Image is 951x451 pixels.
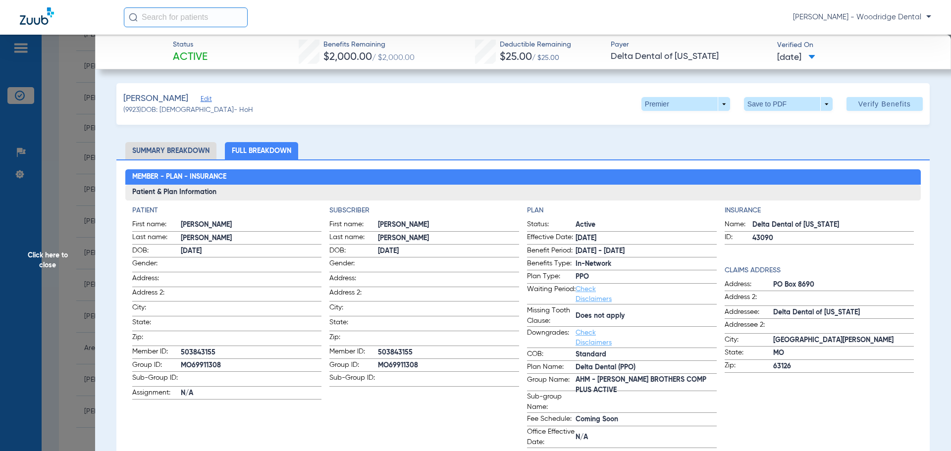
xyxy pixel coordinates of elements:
[527,392,576,412] span: Sub-group Name:
[527,284,576,304] span: Waiting Period:
[532,54,559,61] span: / $25.00
[173,50,208,64] span: Active
[329,258,378,272] span: Gender:
[611,50,769,63] span: Delta Dental of [US_STATE]
[125,169,921,185] h2: Member - Plan - Insurance
[329,302,378,316] span: City:
[725,232,752,244] span: ID:
[329,373,378,386] span: Sub-Group ID:
[793,12,931,22] span: [PERSON_NAME] - Woodridge Dental
[500,52,532,62] span: $25.00
[378,220,519,230] span: [PERSON_NAME]
[329,317,378,331] span: State:
[527,362,576,374] span: Plan Name:
[132,246,181,257] span: DOB:
[752,220,914,230] span: Delta Dental of [US_STATE]
[329,219,378,231] span: First name:
[725,360,773,372] span: Zip:
[378,246,519,256] span: [DATE]
[527,271,576,283] span: Plan Type:
[725,292,773,305] span: Address 2:
[773,361,914,372] span: 63126
[181,360,322,371] span: MO69911308
[173,40,208,50] span: Status
[725,307,773,319] span: Addressee:
[527,305,576,326] span: Missing Tooth Clause:
[181,348,322,358] span: 503843155
[181,220,322,230] span: [PERSON_NAME]
[576,362,717,373] span: Delta Dental (PPO)
[132,219,181,231] span: First name:
[725,320,773,333] span: Addressee 2:
[20,7,54,25] img: Zuub Logo
[132,232,181,244] span: Last name:
[641,97,730,111] button: Premier
[527,349,576,361] span: COB:
[123,93,188,105] span: [PERSON_NAME]
[132,205,322,216] h4: Patient
[132,317,181,331] span: State:
[773,280,914,290] span: PO Box 8690
[527,414,576,426] span: Fee Schedule:
[372,54,415,62] span: / $2,000.00
[201,96,210,105] span: Edit
[576,220,717,230] span: Active
[378,348,519,358] span: 503843155
[576,286,612,302] a: Check Disclaimers
[777,51,815,64] span: [DATE]
[576,414,717,425] span: Coming Soon
[576,272,717,282] span: PPO
[744,97,833,111] button: Save to PDF
[132,288,181,301] span: Address 2:
[500,40,571,50] span: Deductible Remaining
[725,335,773,347] span: City:
[576,246,717,256] span: [DATE] - [DATE]
[181,388,322,399] span: N/A
[725,279,773,291] span: Address:
[752,233,914,244] span: 43090
[225,142,298,159] li: Full Breakdown
[725,205,914,216] h4: Insurance
[123,105,253,115] span: (9923) DOB: [DEMOGRAPHIC_DATA] - HoH
[132,273,181,287] span: Address:
[181,246,322,256] span: [DATE]
[329,246,378,257] span: DOB:
[527,232,576,244] span: Effective Date:
[329,273,378,287] span: Address:
[846,97,923,111] button: Verify Benefits
[132,388,181,400] span: Assignment:
[725,219,752,231] span: Name:
[576,380,717,391] span: AHM - [PERSON_NAME] BROTHERS COMP PLUS ACTIVE
[576,350,717,360] span: Standard
[773,335,914,346] span: [GEOGRAPHIC_DATA][PERSON_NAME]
[576,259,717,269] span: In-Network
[858,100,911,108] span: Verify Benefits
[378,233,519,244] span: [PERSON_NAME]
[576,432,717,443] span: N/A
[329,332,378,346] span: Zip:
[329,205,519,216] h4: Subscriber
[725,265,914,276] h4: Claims Address
[132,332,181,346] span: Zip:
[329,347,378,358] span: Member ID:
[132,302,181,316] span: City:
[576,233,717,244] span: [DATE]
[611,40,769,50] span: Payer
[576,329,612,346] a: Check Disclaimers
[132,373,181,386] span: Sub-Group ID:
[329,232,378,244] span: Last name:
[323,52,372,62] span: $2,000.00
[527,205,717,216] h4: Plan
[125,142,216,159] li: Summary Breakdown
[132,360,181,372] span: Group ID:
[527,258,576,270] span: Benefits Type:
[323,40,415,50] span: Benefits Remaining
[129,13,138,22] img: Search Icon
[527,328,576,348] span: Downgrades:
[329,288,378,301] span: Address 2:
[777,40,935,50] span: Verified On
